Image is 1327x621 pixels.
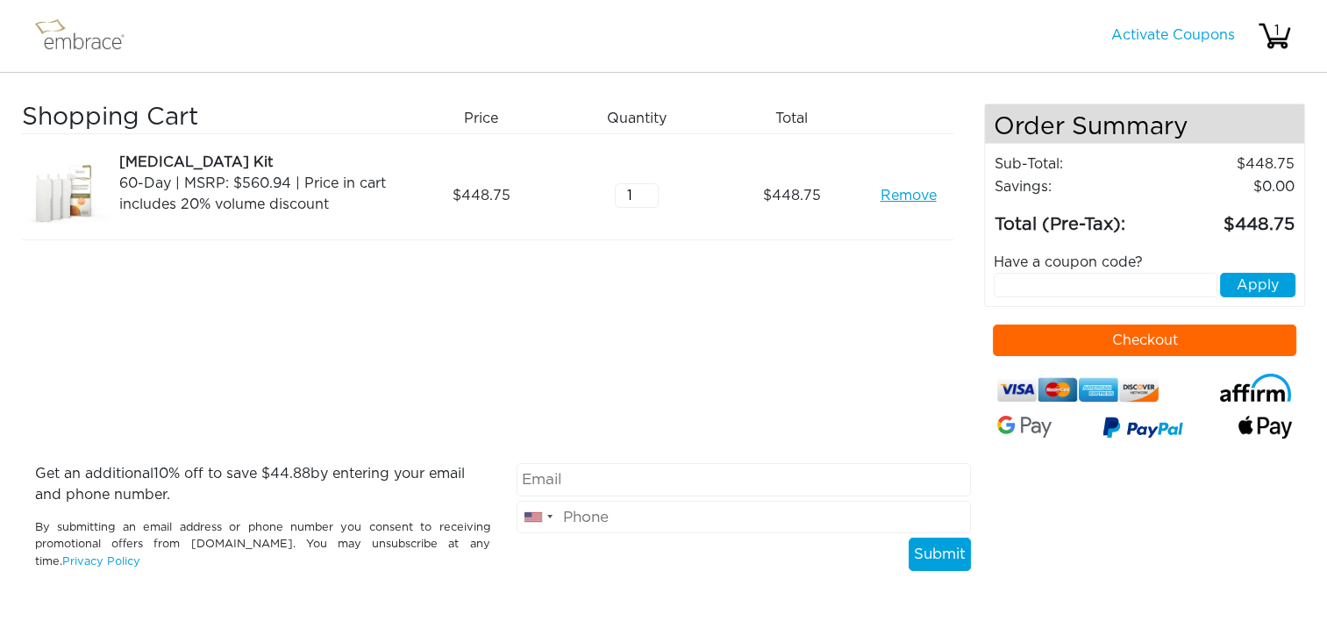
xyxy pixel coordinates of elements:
a: 1 [1257,28,1292,42]
span: 448.75 [453,185,510,206]
img: logo.png [31,14,145,58]
p: Get an additional % off to save $ by entering your email and phone number. [35,463,490,505]
span: 44.88 [270,467,310,481]
div: Total [721,103,876,133]
button: Checkout [993,325,1296,356]
button: Submit [909,538,971,571]
td: 448.75 [1159,153,1295,175]
div: 1 [1259,20,1295,41]
div: 60-Day | MSRP: $560.94 | Price in cart includes 20% volume discount [119,173,397,215]
h3: Shopping Cart [22,103,397,133]
a: Activate Coupons [1111,28,1235,42]
td: 0.00 [1159,175,1295,198]
img: Google-Pay-Logo.svg [997,416,1051,437]
p: By submitting an email address or phone number you consent to receiving promotional offers from [... [35,519,490,570]
img: paypal-v3.png [1102,412,1183,446]
a: Privacy Policy [62,556,140,567]
input: Phone [517,501,972,534]
img: cart [1257,18,1292,54]
a: Remove [880,185,936,206]
img: fullApplePay.png [1238,416,1292,438]
h4: Order Summary [985,104,1304,144]
span: Quantity [607,108,667,129]
div: Price [410,103,566,133]
div: Have a coupon code? [981,252,1309,273]
button: Apply [1220,273,1295,297]
img: a09f5d18-8da6-11e7-9c79-02e45ca4b85b.jpeg [22,152,110,239]
td: Sub-Total: [994,153,1159,175]
input: Email [517,463,972,496]
td: Savings : [994,175,1159,198]
div: [MEDICAL_DATA] Kit [119,152,397,173]
img: affirm-logo.svg [1219,374,1292,402]
span: 10 [153,467,168,481]
td: 448.75 [1159,198,1295,239]
div: United States: +1 [517,502,558,533]
img: credit-cards.png [997,374,1158,407]
span: 448.75 [763,185,821,206]
td: Total (Pre-Tax): [994,198,1159,239]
